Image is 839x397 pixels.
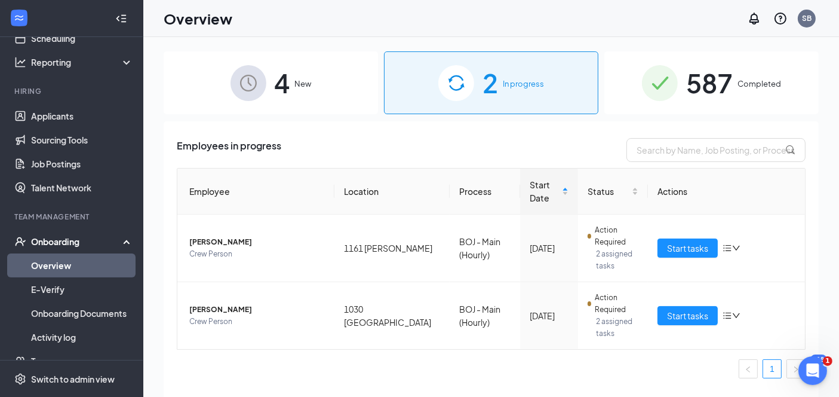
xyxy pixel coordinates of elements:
[450,282,520,349] td: BOJ - Main (Hourly)
[503,78,544,90] span: In progress
[295,78,312,90] span: New
[786,359,806,378] li: Next Page
[14,56,26,68] svg: Analysis
[596,316,638,340] span: 2 assigned tasks
[334,282,450,349] td: 1030 [GEOGRAPHIC_DATA]
[657,306,718,325] button: Start tasks
[737,78,781,90] span: Completed
[164,8,232,29] h1: Overview
[14,212,131,222] div: Team Management
[189,304,325,316] span: [PERSON_NAME]
[450,215,520,282] td: BOJ - Main (Hourly)
[739,359,758,378] button: left
[450,169,520,215] th: Process
[763,359,782,378] li: 1
[732,312,740,320] span: down
[657,239,718,258] button: Start tasks
[31,128,133,152] a: Sourcing Tools
[189,236,325,248] span: [PERSON_NAME]
[31,325,133,349] a: Activity log
[31,349,133,373] a: Team
[334,215,450,282] td: 1161 [PERSON_NAME]
[530,242,568,255] div: [DATE]
[177,169,334,215] th: Employee
[31,104,133,128] a: Applicants
[723,243,732,253] span: bars
[786,359,806,378] button: right
[798,356,827,385] iframe: Intercom live chat
[667,309,708,322] span: Start tasks
[13,12,25,24] svg: WorkstreamLogo
[14,236,26,248] svg: UserCheck
[667,242,708,255] span: Start tasks
[31,236,123,248] div: Onboarding
[31,277,133,301] a: E-Verify
[588,185,629,198] span: Status
[723,311,732,320] span: bars
[745,366,752,373] span: left
[802,13,812,23] div: SB
[275,62,290,103] span: 4
[686,62,733,103] span: 587
[792,366,800,373] span: right
[189,316,325,328] span: Crew Person
[578,169,648,215] th: Status
[773,11,788,26] svg: QuestionInfo
[189,248,325,260] span: Crew Person
[14,373,26,385] svg: Settings
[31,56,134,68] div: Reporting
[595,292,638,316] span: Action Required
[31,152,133,176] a: Job Postings
[31,254,133,277] a: Overview
[14,86,131,96] div: Hiring
[177,138,281,162] span: Employees in progress
[732,244,740,252] span: down
[115,13,127,25] svg: Collapse
[530,309,568,322] div: [DATE]
[739,359,758,378] li: Previous Page
[31,176,133,200] a: Talent Network
[763,360,781,378] a: 1
[31,26,133,50] a: Scheduling
[648,169,805,215] th: Actions
[595,224,638,248] span: Action Required
[31,301,133,325] a: Onboarding Documents
[626,138,806,162] input: Search by Name, Job Posting, or Process
[334,169,450,215] th: Location
[747,11,761,26] svg: Notifications
[810,355,827,365] div: 218
[31,373,115,385] div: Switch to admin view
[823,356,832,366] span: 1
[596,248,638,272] span: 2 assigned tasks
[530,178,560,204] span: Start Date
[482,62,498,103] span: 2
